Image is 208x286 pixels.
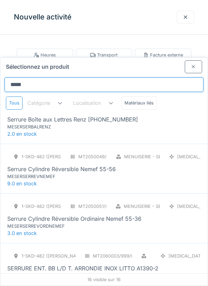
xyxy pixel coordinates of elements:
[90,52,118,58] div: Transport
[21,153,87,160] div: 1-SKD-482 ([PERSON_NAME])
[124,203,182,210] div: Menuiserie - Serrurerie
[7,124,90,130] div: MESERSERBALRENZ
[21,203,87,210] div: 1-SKD-482 ([PERSON_NAME])
[168,253,205,259] div: [MEDICAL_DATA]
[7,165,116,173] div: Serrure Cylindre Réversible Nemef 55-56
[0,273,208,286] div: 16 visible sur 16
[34,52,56,58] div: Heures
[27,99,60,107] div: Catégorie
[121,96,157,109] div: Matériaux liés
[7,173,90,180] div: MESERSERREVNEMEF
[7,115,138,124] div: Serrure Boîte aux Lettres Renz [PHONE_NUMBER]
[7,223,90,229] div: MESERSERREVORDNEMEF
[7,230,37,236] span: 3.0 en stock
[7,272,90,279] div: A139021.50
[6,96,23,109] div: Tous
[73,99,111,107] div: Localisation
[21,253,87,259] div: 1-SKD-482 ([PERSON_NAME])
[7,264,158,272] div: SERRURE ENT. BB L/D T. ARRONDIE INOX LITTO A1390-2
[7,131,37,137] span: 2.0 en stock
[7,214,141,223] div: Serrure Cylindre Réversible Ordinaire Nemef 55-36
[14,13,71,22] h3: Nouvelle activité
[78,153,124,160] div: MT2050049/999/007
[143,52,183,58] div: Facture externe
[124,153,183,160] div: Menuiserie - Serrurerie
[93,253,139,259] div: MT2060003/999/007
[0,58,208,73] div: Sélectionnez un produit
[78,203,123,210] div: MT2050051/999/007
[7,180,37,186] span: 9.0 en stock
